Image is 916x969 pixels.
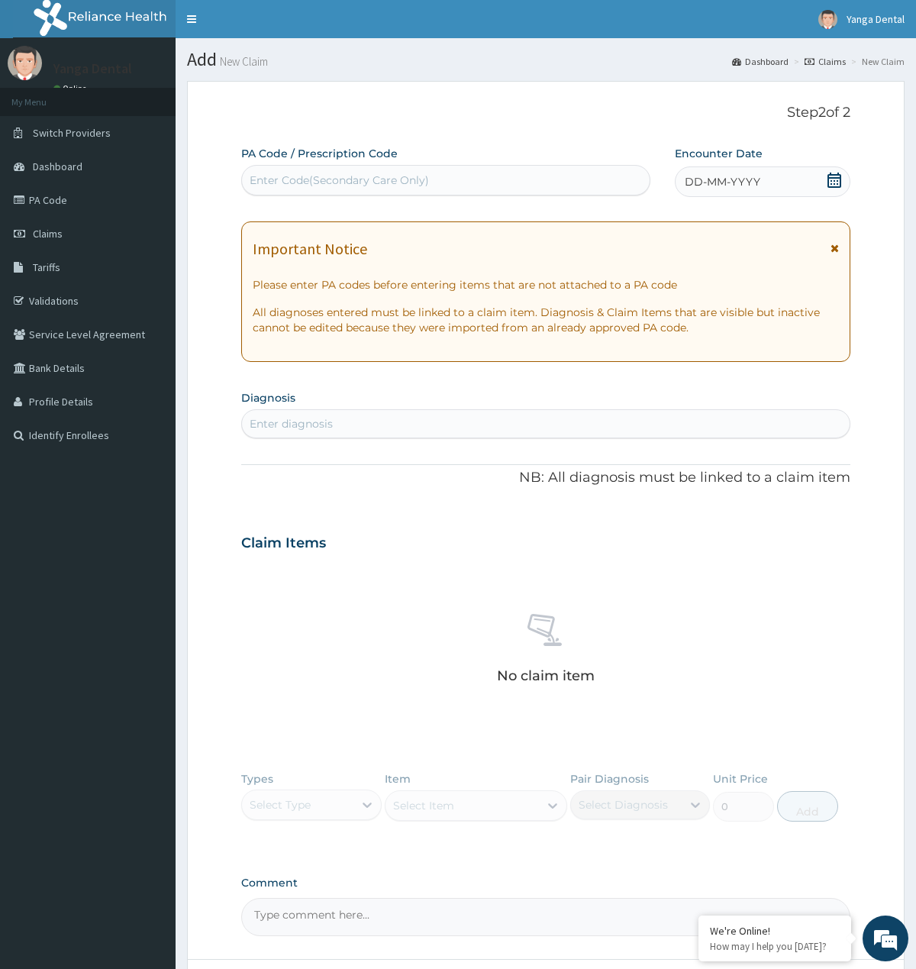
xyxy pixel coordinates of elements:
[710,924,840,938] div: We're Online!
[79,86,256,105] div: Chat with us now
[8,46,42,80] img: User Image
[710,940,840,953] p: How may I help you today?
[847,55,905,68] li: New Claim
[732,55,789,68] a: Dashboard
[187,50,905,69] h1: Add
[847,12,905,26] span: Yanga Dental
[53,62,132,76] p: Yanga Dental
[253,305,838,335] p: All diagnoses entered must be linked to a claim item. Diagnosis & Claim Items that are visible bu...
[241,105,850,121] p: Step 2 of 2
[675,146,763,161] label: Encounter Date
[53,83,90,94] a: Online
[241,468,850,488] p: NB: All diagnosis must be linked to a claim item
[250,416,333,431] div: Enter diagnosis
[818,10,837,29] img: User Image
[33,126,111,140] span: Switch Providers
[250,8,287,44] div: Minimize live chat window
[497,668,595,683] p: No claim item
[8,417,291,470] textarea: Type your message and hit 'Enter'
[217,56,268,67] small: New Claim
[241,146,398,161] label: PA Code / Prescription Code
[241,877,850,890] label: Comment
[33,160,82,173] span: Dashboard
[253,241,367,257] h1: Important Notice
[253,277,838,292] p: Please enter PA codes before entering items that are not attached to a PA code
[241,390,295,405] label: Diagnosis
[33,227,63,241] span: Claims
[250,173,429,188] div: Enter Code(Secondary Care Only)
[28,76,62,115] img: d_794563401_company_1708531726252_794563401
[89,192,211,347] span: We're online!
[241,535,326,552] h3: Claim Items
[33,260,60,274] span: Tariffs
[685,174,760,189] span: DD-MM-YYYY
[805,55,846,68] a: Claims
